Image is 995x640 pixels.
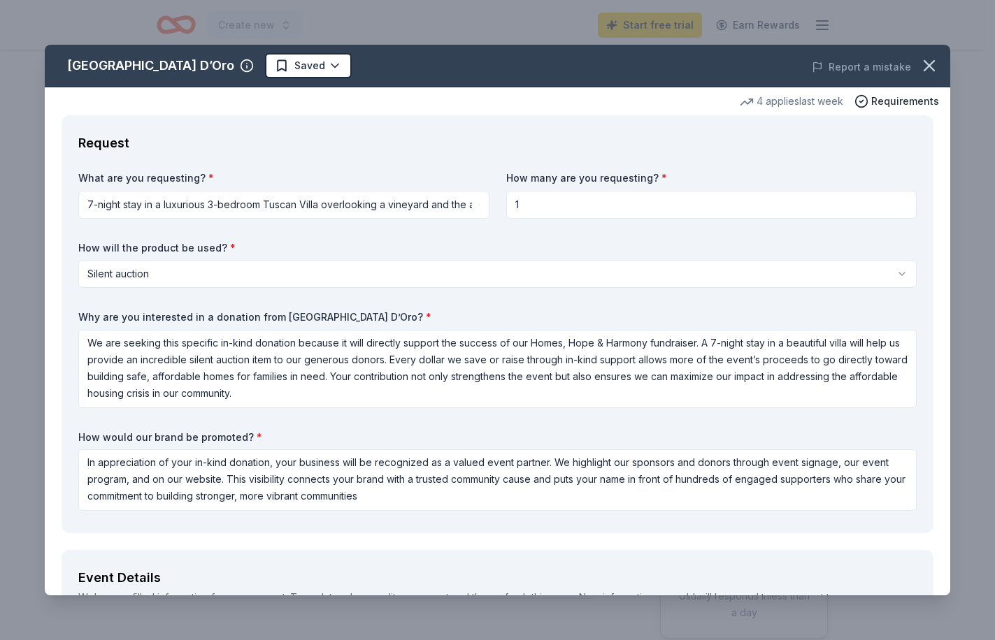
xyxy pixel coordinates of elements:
[78,449,917,511] textarea: In appreciation of your in-kind donation, your business will be recognized as a valued event part...
[740,93,843,110] div: 4 applies last week
[78,310,917,324] label: Why are you interested in a donation from [GEOGRAPHIC_DATA] D’Oro?
[78,241,917,255] label: How will the product be used?
[265,53,352,78] button: Saved
[78,171,489,185] label: What are you requesting?
[812,59,911,75] button: Report a mistake
[854,93,939,110] button: Requirements
[78,567,917,589] div: Event Details
[78,589,917,606] div: We've pre-filled information from your event. To update, please edit your event and then refresh ...
[871,93,939,110] span: Requirements
[294,57,325,74] span: Saved
[78,132,917,154] div: Request
[506,171,917,185] label: How many are you requesting?
[78,430,917,444] label: How would our brand be promoted?
[78,330,917,408] textarea: We are seeking this specific in-kind donation because it will directly support the success of our...
[67,54,234,77] div: [GEOGRAPHIC_DATA] D’Oro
